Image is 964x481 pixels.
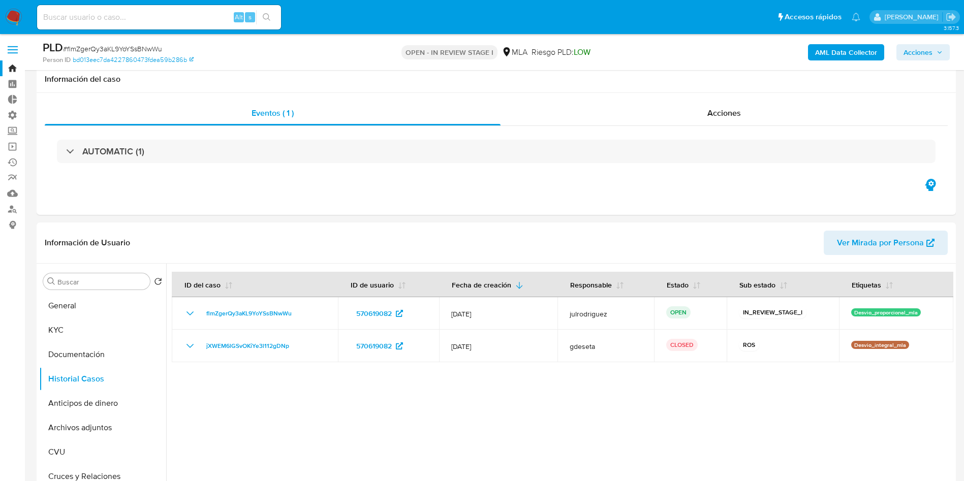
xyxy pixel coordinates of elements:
[574,46,590,58] span: LOW
[39,294,166,318] button: General
[39,318,166,342] button: KYC
[401,45,497,59] p: OPEN - IN REVIEW STAGE I
[39,415,166,440] button: Archivos adjuntos
[154,277,162,288] button: Volver al orden por defecto
[39,440,166,464] button: CVU
[837,231,924,255] span: Ver Mirada por Persona
[824,231,948,255] button: Ver Mirada por Persona
[63,44,162,54] span: # flmZgerQy3aKL9YoYSsBNwWu
[43,55,71,65] b: Person ID
[532,47,590,58] span: Riesgo PLD:
[502,47,527,58] div: MLA
[73,55,194,65] a: bd013eec7da4227860473fdea59b286b
[707,107,741,119] span: Acciones
[39,391,166,415] button: Anticipos de dinero
[785,12,842,22] span: Accesos rápidos
[256,10,277,24] button: search-icon
[47,277,55,285] button: Buscar
[946,12,956,22] a: Salir
[45,238,130,248] h1: Información de Usuario
[896,44,950,60] button: Acciones
[808,44,884,60] button: AML Data Collector
[252,107,294,119] span: Eventos ( 1 )
[57,277,146,286] input: Buscar
[57,140,936,163] div: AUTOMATIC (1)
[39,367,166,391] button: Historial Casos
[852,13,860,21] a: Notificaciones
[904,44,932,60] span: Acciones
[39,342,166,367] button: Documentación
[45,74,948,84] h1: Información del caso
[43,39,63,55] b: PLD
[235,12,243,22] span: Alt
[885,12,942,22] p: gustavo.deseta@mercadolibre.com
[82,146,144,157] h3: AUTOMATIC (1)
[248,12,252,22] span: s
[37,11,281,24] input: Buscar usuario o caso...
[815,44,877,60] b: AML Data Collector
